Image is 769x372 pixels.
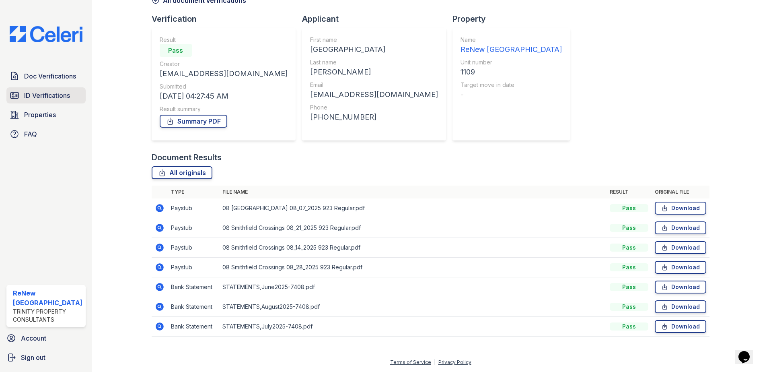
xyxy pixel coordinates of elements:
[168,238,219,258] td: Paystub
[21,333,46,343] span: Account
[160,91,288,102] div: [DATE] 04:27:45 AM
[168,317,219,337] td: Bank Statement
[160,115,227,128] a: Summary PDF
[6,87,86,103] a: ID Verifications
[160,68,288,79] div: [EMAIL_ADDRESS][DOMAIN_NAME]
[310,58,438,66] div: Last name
[461,58,562,66] div: Unit number
[3,330,89,346] a: Account
[610,244,648,252] div: Pass
[24,129,37,139] span: FAQ
[655,241,706,254] a: Download
[461,89,562,100] div: -
[655,221,706,234] a: Download
[6,126,86,142] a: FAQ
[13,288,82,308] div: ReNew [GEOGRAPHIC_DATA]
[610,204,648,212] div: Pass
[160,105,288,113] div: Result summary
[160,60,288,68] div: Creator
[310,81,438,89] div: Email
[438,359,471,365] a: Privacy Policy
[24,71,76,81] span: Doc Verifications
[310,103,438,112] div: Phone
[652,186,709,198] th: Original file
[655,281,706,293] a: Download
[610,224,648,232] div: Pass
[452,13,576,25] div: Property
[152,166,212,179] a: All originals
[302,13,452,25] div: Applicant
[310,112,438,123] div: [PHONE_NUMBER]
[219,218,607,238] td: 08 Smithfield Crossings 08_21_2025 923 Regular.pdf
[152,13,302,25] div: Verification
[461,44,562,55] div: ReNew [GEOGRAPHIC_DATA]
[168,258,219,277] td: Paystub
[655,300,706,313] a: Download
[219,317,607,337] td: STATEMENTS,July2025-7408.pdf
[310,36,438,44] div: First name
[655,202,706,215] a: Download
[610,322,648,331] div: Pass
[168,297,219,317] td: Bank Statement
[160,83,288,91] div: Submitted
[219,198,607,218] td: 08 [GEOGRAPHIC_DATA] 08_07_2025 923 Regular.pdf
[610,303,648,311] div: Pass
[24,110,56,120] span: Properties
[13,308,82,324] div: Trinity Property Consultants
[3,26,89,42] img: CE_Logo_Blue-a8612792a0a2168367f1c8372b55b34899dd931a85d93a1a3d3e32e68fde9ad4.png
[655,261,706,274] a: Download
[6,107,86,123] a: Properties
[461,36,562,44] div: Name
[461,36,562,55] a: Name ReNew [GEOGRAPHIC_DATA]
[168,198,219,218] td: Paystub
[219,297,607,317] td: STATEMENTS,August2025-7408.pdf
[168,277,219,297] td: Bank Statement
[735,340,761,364] iframe: chat widget
[310,66,438,78] div: [PERSON_NAME]
[6,68,86,84] a: Doc Verifications
[390,359,431,365] a: Terms of Service
[310,44,438,55] div: [GEOGRAPHIC_DATA]
[168,186,219,198] th: Type
[310,89,438,100] div: [EMAIL_ADDRESS][DOMAIN_NAME]
[655,320,706,333] a: Download
[219,277,607,297] td: STATEMENTS,June2025-7408.pdf
[168,218,219,238] td: Paystub
[219,186,607,198] th: File name
[160,36,288,44] div: Result
[219,258,607,277] td: 08 Smithfield Crossings 08_28_2025 923 Regular.pdf
[461,81,562,89] div: Target move in date
[152,152,222,163] div: Document Results
[3,349,89,366] a: Sign out
[610,263,648,271] div: Pass
[461,66,562,78] div: 1109
[219,238,607,258] td: 08 Smithfield Crossings 08_14_2025 923 Regular.pdf
[160,44,192,57] div: Pass
[21,353,45,362] span: Sign out
[610,283,648,291] div: Pass
[24,91,70,100] span: ID Verifications
[607,186,652,198] th: Result
[434,359,436,365] div: |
